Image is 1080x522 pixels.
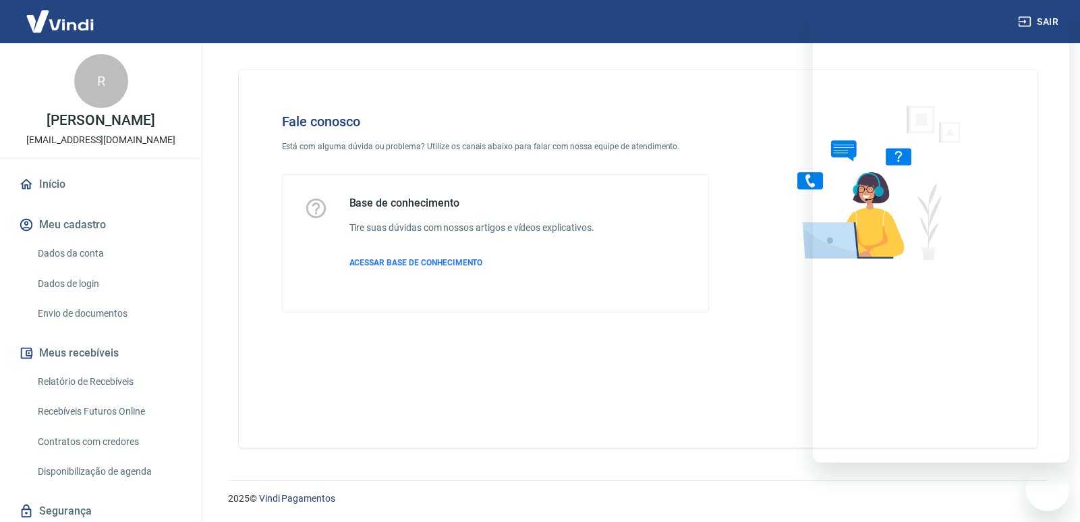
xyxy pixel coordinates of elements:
button: Sair [1015,9,1064,34]
a: Contratos com credores [32,428,186,456]
iframe: Botão para abrir a janela de mensagens, conversa em andamento [1026,468,1069,511]
a: Dados da conta [32,240,186,267]
h6: Tire suas dúvidas com nossos artigos e vídeos explicativos. [349,221,594,235]
a: Disponibilização de agenda [32,458,186,486]
img: Fale conosco [770,92,975,272]
h5: Base de conhecimento [349,197,594,210]
iframe: Janela de mensagens [813,11,1069,463]
a: Início [16,169,186,199]
a: ACESSAR BASE DE CONHECIMENTO [349,257,594,269]
p: Está com alguma dúvida ou problema? Utilize os canais abaixo para falar com nossa equipe de atend... [282,140,710,153]
button: Meus recebíveis [16,338,186,368]
p: 2025 © [228,492,1048,506]
span: ACESSAR BASE DE CONHECIMENTO [349,258,483,267]
h4: Fale conosco [282,113,710,130]
button: Meu cadastro [16,210,186,240]
a: Relatório de Recebíveis [32,368,186,396]
div: R [74,54,128,108]
a: Envio de documentos [32,300,186,328]
a: Dados de login [32,270,186,298]
img: Vindi [16,1,104,42]
a: Vindi Pagamentos [259,493,335,504]
a: Recebíveis Futuros Online [32,398,186,425]
p: [PERSON_NAME] [47,113,154,128]
p: [EMAIL_ADDRESS][DOMAIN_NAME] [26,133,175,147]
